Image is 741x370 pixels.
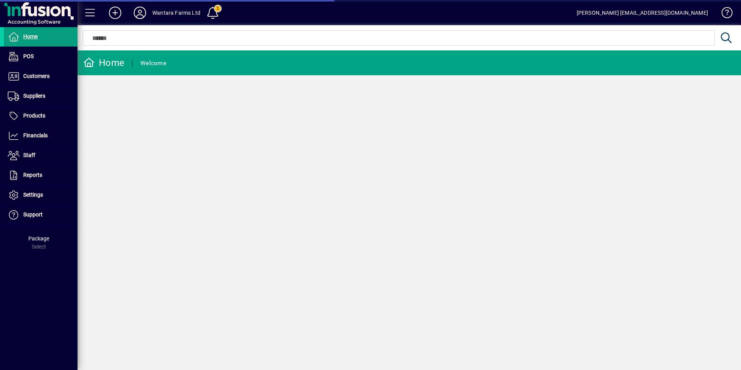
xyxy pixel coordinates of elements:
span: Staff [23,152,35,158]
span: POS [23,53,34,59]
span: Customers [23,73,50,79]
button: Add [103,6,128,20]
span: Products [23,112,45,119]
a: Customers [4,67,78,86]
a: Products [4,106,78,126]
a: Reports [4,166,78,185]
a: Support [4,205,78,225]
a: POS [4,47,78,66]
span: Settings [23,192,43,198]
a: Staff [4,146,78,165]
span: Suppliers [23,93,45,99]
div: Wantara Farms Ltd [152,7,200,19]
span: Financials [23,132,48,138]
div: Welcome [140,57,166,69]
span: Package [28,235,49,242]
a: Knowledge Base [716,2,731,27]
a: Settings [4,185,78,205]
div: Home [83,57,124,69]
span: Home [23,33,38,40]
div: [PERSON_NAME] [EMAIL_ADDRESS][DOMAIN_NAME] [577,7,708,19]
span: Reports [23,172,42,178]
span: Support [23,211,43,218]
button: Profile [128,6,152,20]
a: Suppliers [4,86,78,106]
a: Financials [4,126,78,145]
